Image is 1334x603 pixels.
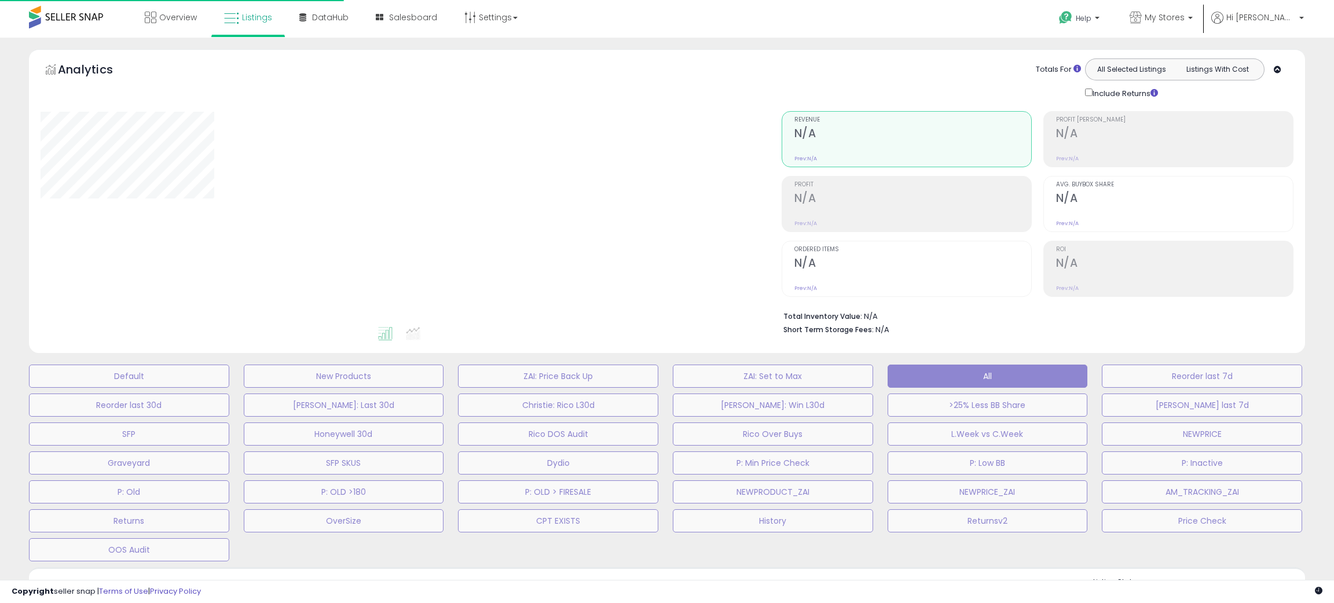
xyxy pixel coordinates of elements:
span: Help [1076,13,1091,23]
h2: N/A [794,256,1031,272]
button: [PERSON_NAME]: Last 30d [244,394,444,417]
button: Graveyard [29,451,229,475]
small: Prev: N/A [1056,155,1079,162]
span: Salesboard [389,12,437,23]
strong: Copyright [12,586,54,597]
button: Listings With Cost [1174,62,1260,77]
button: All Selected Listings [1089,62,1175,77]
button: ZAI: Price Back Up [458,365,658,388]
button: Returns [29,509,229,532]
li: N/A [783,308,1285,322]
button: Reorder last 30d [29,394,229,417]
button: History [673,509,873,532]
button: Rico Over Buys [673,422,873,446]
button: CPT EXISTS [458,509,658,532]
button: Rico DOS Audit [458,422,658,446]
button: Honeywell 30d [244,422,444,446]
button: Default [29,365,229,388]
button: NEWPRICE [1102,422,1302,446]
span: My Stores [1145,12,1185,23]
button: Dydio [458,451,658,475]
button: All [888,365,1088,388]
button: SFP SKUS [244,451,444,475]
i: Get Help [1058,10,1073,25]
button: P: Inactive [1102,451,1302,475]
span: Revenue [794,117,1031,123]
small: Prev: N/A [1056,220,1079,227]
a: Hi [PERSON_NAME] [1211,12,1304,38]
button: Returnsv2 [888,509,1088,532]
span: ROI [1056,247,1293,253]
div: Include Returns [1076,86,1172,100]
b: Short Term Storage Fees: [783,325,874,334]
span: Ordered Items [794,247,1031,253]
button: Reorder last 7d [1102,365,1302,388]
span: N/A [875,324,889,335]
button: P: Low BB [888,451,1088,475]
h2: N/A [794,127,1031,142]
span: Profit [794,182,1031,188]
h2: N/A [1056,256,1293,272]
button: >25% Less BB Share [888,394,1088,417]
h2: N/A [794,192,1031,207]
h2: N/A [1056,192,1293,207]
div: Totals For [1036,64,1081,75]
button: SFP [29,422,229,446]
h2: N/A [1056,127,1293,142]
small: Prev: N/A [794,155,817,162]
button: P: OLD > FIRESALE [458,480,658,503]
button: [PERSON_NAME] last 7d [1102,394,1302,417]
div: seller snap | | [12,586,201,597]
h5: Analytics [58,61,135,80]
button: Price Check [1102,509,1302,532]
button: NEWPRICE_ZAI [888,480,1088,503]
button: P: Min Price Check [673,451,873,475]
button: New Products [244,365,444,388]
small: Prev: N/A [794,220,817,227]
button: NEWPRODUCT_ZAI [673,480,873,503]
span: Hi [PERSON_NAME] [1226,12,1296,23]
button: P: Old [29,480,229,503]
a: Help [1050,2,1111,38]
span: DataHub [312,12,349,23]
span: Listings [242,12,272,23]
button: OOS Audit [29,538,229,561]
small: Prev: N/A [794,285,817,292]
button: P: OLD >180 [244,480,444,503]
button: [PERSON_NAME]: Win L30d [673,394,873,417]
button: L.Week vs C.Week [888,422,1088,446]
b: Total Inventory Value: [783,311,862,321]
button: Christie: Rico L30d [458,394,658,417]
button: ZAI: Set to Max [673,365,873,388]
span: Avg. Buybox Share [1056,182,1293,188]
span: Profit [PERSON_NAME] [1056,117,1293,123]
button: AM_TRACKING_ZAI [1102,480,1302,503]
span: Overview [159,12,197,23]
button: OverSize [244,509,444,532]
small: Prev: N/A [1056,285,1079,292]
